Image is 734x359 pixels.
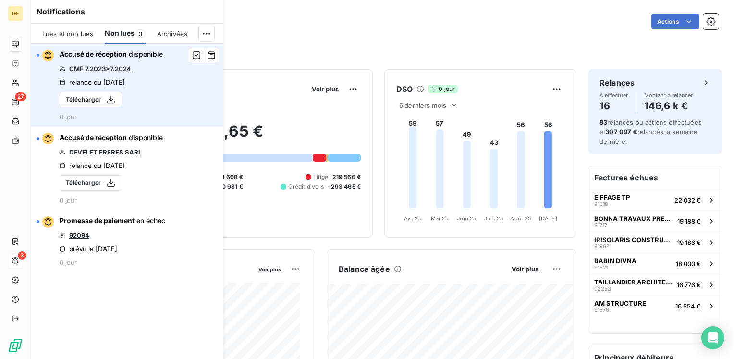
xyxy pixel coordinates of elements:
[594,193,630,201] span: EIFFAGE TP
[60,113,77,121] span: 0 jour
[594,299,646,307] span: AM STRUCTURE
[8,338,23,353] img: Logo LeanPay
[594,307,609,313] span: 91576
[60,162,125,169] div: relance du [DATE]
[60,245,117,253] div: prévu le [DATE]
[105,28,135,38] span: Non lues
[60,133,127,141] span: Accusé de réception
[599,98,628,114] h4: 16
[136,29,146,38] span: 3
[60,175,122,191] button: Télécharger
[594,286,611,292] span: 92253
[588,210,722,231] button: BONNA TRAVAUX PRESSION9171719 188 €
[60,78,125,86] div: relance du [DATE]
[644,92,693,98] span: Montant à relancer
[588,274,722,295] button: TAILLANDIER ARCHITECTES ASSOCIES9225316 776 €
[594,257,636,265] span: BABIN DIVNA
[594,244,610,249] span: 91968
[675,302,701,310] span: 16 554 €
[677,281,701,289] span: 16 776 €
[60,217,135,225] span: Promesse de paiement
[31,127,223,210] button: Accusé de réception disponibleDEVELET FRERES SARLrelance du [DATE]Télécharger0 jour
[588,189,722,210] button: EIFFAGE TP9101822 032 €
[312,85,339,93] span: Voir plus
[288,182,324,191] span: Crédit divers
[651,14,699,29] button: Actions
[399,102,446,109] span: 6 derniers mois
[428,85,458,93] span: 0 jour
[396,83,413,95] h6: DSO
[60,258,77,266] span: 0 jour
[599,92,628,98] span: À effectuer
[599,118,702,145] span: relances ou actions effectuées et relancés la semaine dernière.
[594,222,607,228] span: 91717
[594,265,608,270] span: 91821
[69,65,131,73] a: CMF 7.2023>7.2024
[588,253,722,274] button: BABIN DIVNA9182118 000 €
[215,182,243,191] span: 530 981 €
[69,231,89,239] a: 92094
[18,251,26,260] span: 3
[339,263,390,275] h6: Balance âgée
[677,239,701,246] span: 19 186 €
[69,148,142,156] a: DEVELET FRERES SARL
[404,215,422,222] tspan: Avr. 25
[60,196,77,204] span: 0 jour
[588,166,722,189] h6: Factures échues
[42,30,93,38] span: Lues et non lues
[510,215,531,222] tspan: Août 25
[129,50,163,58] span: disponible
[594,236,673,244] span: IRISOLARIS CONSTRUCTION
[8,6,23,21] div: GF
[674,196,701,204] span: 22 032 €
[594,201,608,207] span: 91018
[31,210,223,272] button: Promesse de paiement en échec92094prévu le [DATE]0 jour
[60,50,127,58] span: Accusé de réception
[258,266,281,273] span: Voir plus
[594,215,673,222] span: BONNA TRAVAUX PRESSION
[512,265,538,273] span: Voir plus
[588,231,722,253] button: IRISOLARIS CONSTRUCTION9196819 186 €
[157,30,187,38] span: Archivées
[599,118,607,126] span: 83
[644,98,693,114] h4: 146,6 k €
[209,173,244,181] span: 3 201 608 €
[15,92,26,101] span: 27
[701,326,724,349] div: Open Intercom Messenger
[431,215,449,222] tspan: Mai 25
[539,215,557,222] tspan: [DATE]
[129,133,163,141] span: disponible
[60,92,122,107] button: Télécharger
[677,218,701,225] span: 19 188 €
[37,6,217,17] h6: Notifications
[484,215,503,222] tspan: Juil. 25
[457,215,477,222] tspan: Juin 25
[676,260,701,268] span: 18 000 €
[332,173,361,181] span: 219 566 €
[509,265,541,273] button: Voir plus
[594,278,673,286] span: TAILLANDIER ARCHITECTES ASSOCIES
[31,44,223,127] button: Accusé de réception disponibleCMF 7.2023>7.2024relance du [DATE]Télécharger0 jour
[256,265,284,273] button: Voir plus
[605,128,637,136] span: 307 097 €
[599,77,635,89] h6: Relances
[309,85,342,93] button: Voir plus
[313,173,329,181] span: Litige
[328,182,361,191] span: -293 465 €
[136,217,165,225] span: en échec
[588,295,722,316] button: AM STRUCTURE9157616 554 €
